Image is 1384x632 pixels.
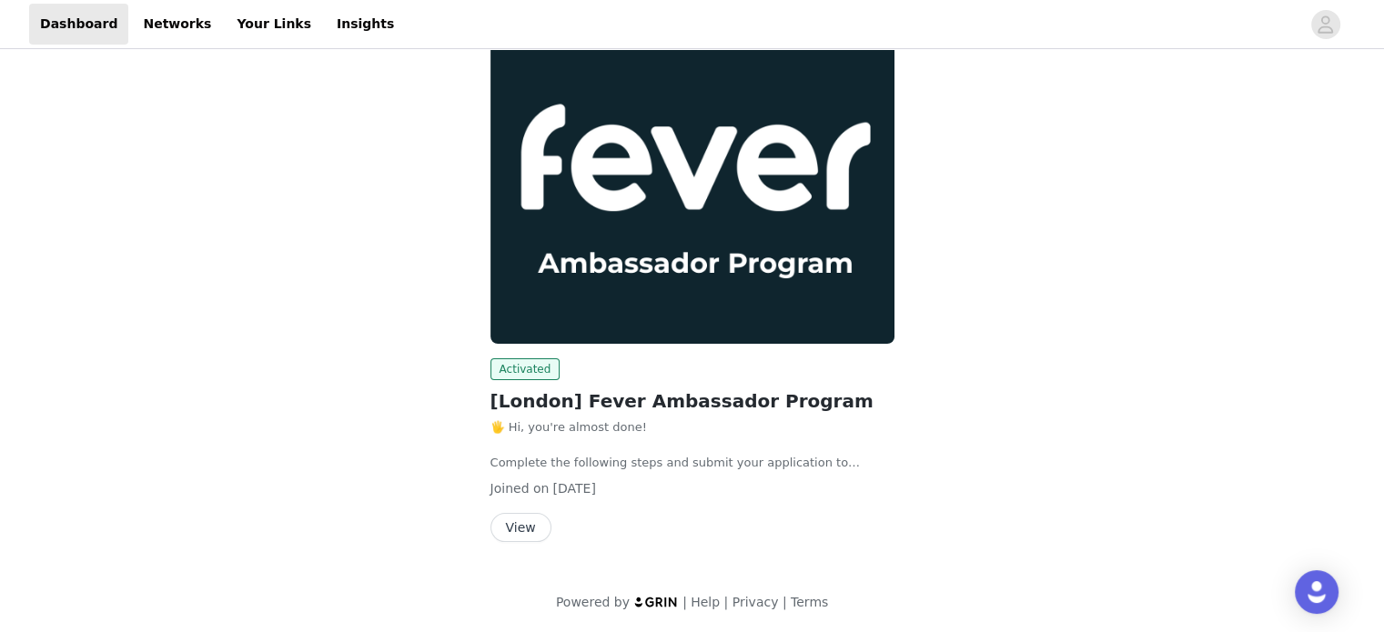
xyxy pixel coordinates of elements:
[732,595,779,609] a: Privacy
[791,595,828,609] a: Terms
[490,454,894,472] p: Complete the following steps and submit your application to become a Fever Ambassador (3 minutes)...
[490,41,894,344] img: Fever Ambassadors
[490,481,550,496] span: Joined on
[326,4,405,45] a: Insights
[132,4,222,45] a: Networks
[226,4,322,45] a: Your Links
[553,481,596,496] span: [DATE]
[29,4,128,45] a: Dashboard
[1317,10,1334,39] div: avatar
[556,595,630,609] span: Powered by
[490,358,561,380] span: Activated
[490,521,551,535] a: View
[691,595,720,609] a: Help
[682,595,687,609] span: |
[783,595,787,609] span: |
[490,387,894,415] h2: [London] Fever Ambassador Program
[490,513,551,542] button: View
[723,595,728,609] span: |
[1295,570,1339,614] div: Open Intercom Messenger
[633,596,679,607] img: logo
[490,418,894,436] p: 🖐️ Hi, you're almost done!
